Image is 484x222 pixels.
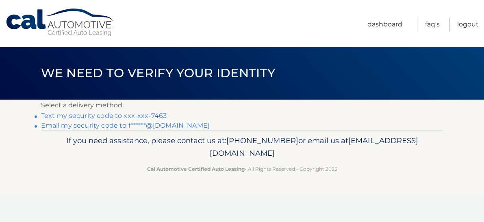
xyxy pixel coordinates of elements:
[425,17,440,32] a: FAQ's
[41,122,210,129] a: Email my security code to f******@[DOMAIN_NAME]
[367,17,402,32] a: Dashboard
[41,100,443,111] p: Select a delivery method:
[226,136,298,145] span: [PHONE_NUMBER]
[46,165,438,173] p: - All Rights Reserved - Copyright 2025
[41,65,276,81] span: We need to verify your identity
[5,8,115,37] a: Cal Automotive
[147,166,245,172] strong: Cal Automotive Certified Auto Leasing
[41,112,167,120] a: Text my security code to xxx-xxx-7463
[457,17,479,32] a: Logout
[46,134,438,160] p: If you need assistance, please contact us at: or email us at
